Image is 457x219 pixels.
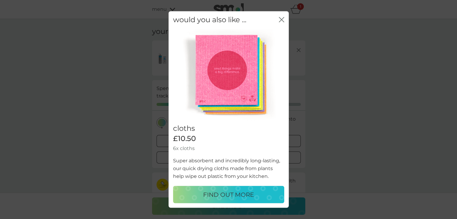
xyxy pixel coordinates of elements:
button: close [279,17,284,23]
p: 6x cloths [173,145,284,152]
button: FIND OUT MORE [173,186,284,203]
p: Super absorbent and incredibly long-lasting, our quick drying cloths made from plants help wipe o... [173,157,284,180]
span: £10.50 [173,134,196,143]
h2: cloths [173,124,284,133]
h2: would you also like ... [173,16,246,24]
p: FIND OUT MORE [203,190,254,199]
